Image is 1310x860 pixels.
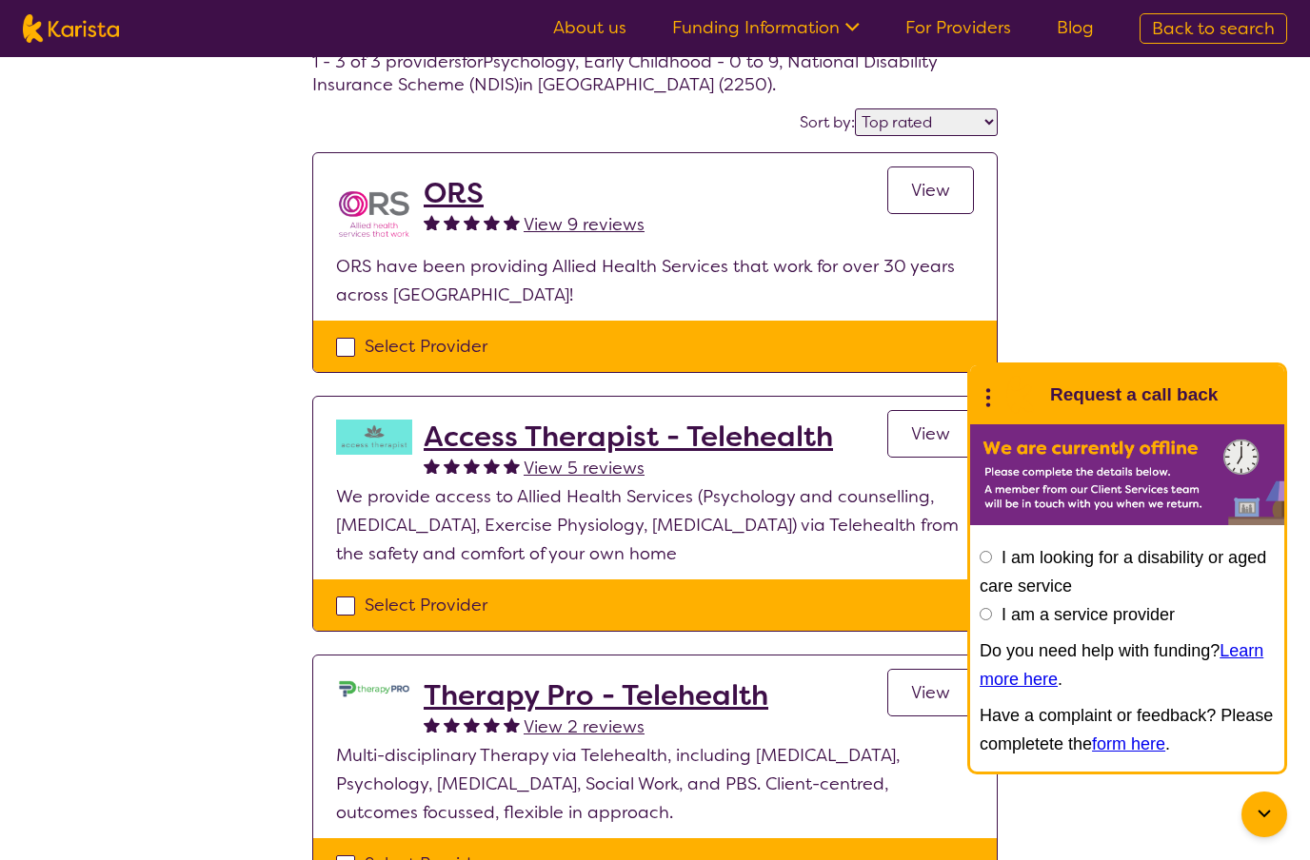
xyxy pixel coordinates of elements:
[887,410,974,458] a: View
[524,457,645,479] span: View 5 reviews
[444,458,460,474] img: fullstar
[911,179,950,202] span: View
[464,458,480,474] img: fullstar
[444,716,460,733] img: fullstar
[424,420,833,454] a: Access Therapist - Telehealth
[484,458,500,474] img: fullstar
[336,482,974,568] p: We provide access to Allied Health Services (Psychology and counselling, [MEDICAL_DATA], Exercise...
[980,701,1275,758] p: Have a complaint or feedback? Please completete the .
[980,636,1275,694] p: Do you need help with funding? .
[1092,734,1165,753] a: form here
[504,458,520,474] img: fullstar
[464,214,480,230] img: fullstar
[672,16,860,39] a: Funding Information
[1001,376,1039,414] img: Karista
[336,741,974,827] p: Multi-disciplinary Therapy via Telehealth, including [MEDICAL_DATA], Psychology, [MEDICAL_DATA], ...
[911,422,950,445] span: View
[553,16,626,39] a: About us
[424,716,440,733] img: fullstar
[905,16,1011,39] a: For Providers
[1002,605,1175,624] label: I am a service provider
[336,678,412,699] img: lehxprcbtunjcwin5sb4.jpg
[1152,17,1275,40] span: Back to search
[1050,381,1218,409] h1: Request a call back
[524,210,645,239] a: View 9 reviews
[524,713,645,741] a: View 2 reviews
[444,214,460,230] img: fullstar
[336,252,974,309] p: ORS have been providing Allied Health Services that work for over 30 years across [GEOGRAPHIC_DATA]!
[424,176,645,210] a: ORS
[424,214,440,230] img: fullstar
[970,424,1284,525] img: Karista offline chat form to request call back
[464,716,480,733] img: fullstar
[524,454,645,482] a: View 5 reviews
[800,112,855,132] label: Sort by:
[336,176,412,252] img: nspbnteb0roocrxnmwip.png
[484,214,500,230] img: fullstar
[1140,13,1287,44] a: Back to search
[1057,16,1094,39] a: Blog
[911,681,950,704] span: View
[504,716,520,733] img: fullstar
[887,166,974,214] a: View
[424,678,768,713] a: Therapy Pro - Telehealth
[524,213,645,236] span: View 9 reviews
[23,14,119,43] img: Karista logo
[336,420,412,455] img: hzy3j6chfzohyvwdpojv.png
[424,458,440,474] img: fullstar
[484,716,500,733] img: fullstar
[524,715,645,738] span: View 2 reviews
[887,669,974,716] a: View
[980,548,1266,596] label: I am looking for a disability or aged care service
[504,214,520,230] img: fullstar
